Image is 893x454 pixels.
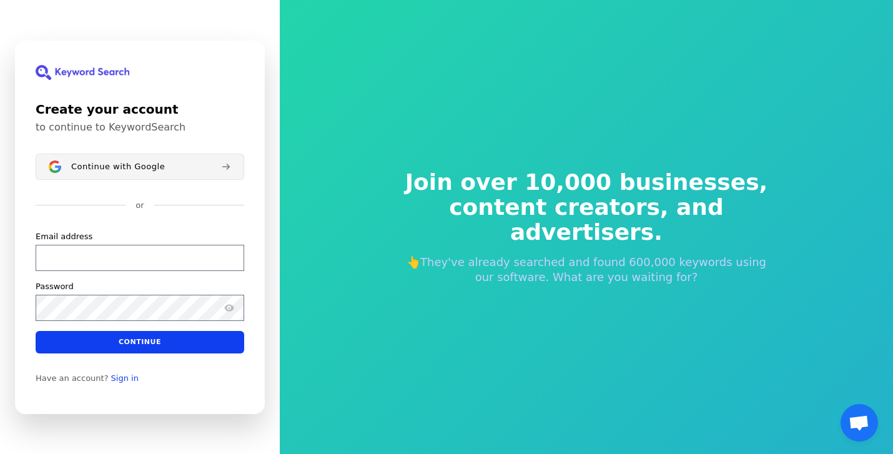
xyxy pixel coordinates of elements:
[36,154,244,180] button: Sign in with GoogleContinue with Google
[397,255,776,285] p: 👆They've already searched and found 600,000 keywords using our software. What are you waiting for?
[136,200,144,211] p: or
[397,195,776,245] span: content creators, and advertisers.
[36,330,244,353] button: Continue
[71,161,165,171] span: Continue with Google
[111,373,139,383] a: Sign in
[36,373,109,383] span: Have an account?
[397,170,776,195] span: Join over 10,000 businesses,
[36,100,244,119] h1: Create your account
[36,121,244,134] p: to continue to KeywordSearch
[36,65,129,80] img: KeywordSearch
[49,160,61,173] img: Sign in with Google
[841,404,878,442] a: Open chat
[222,300,237,315] button: Show password
[36,280,74,292] label: Password
[36,230,92,242] label: Email address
